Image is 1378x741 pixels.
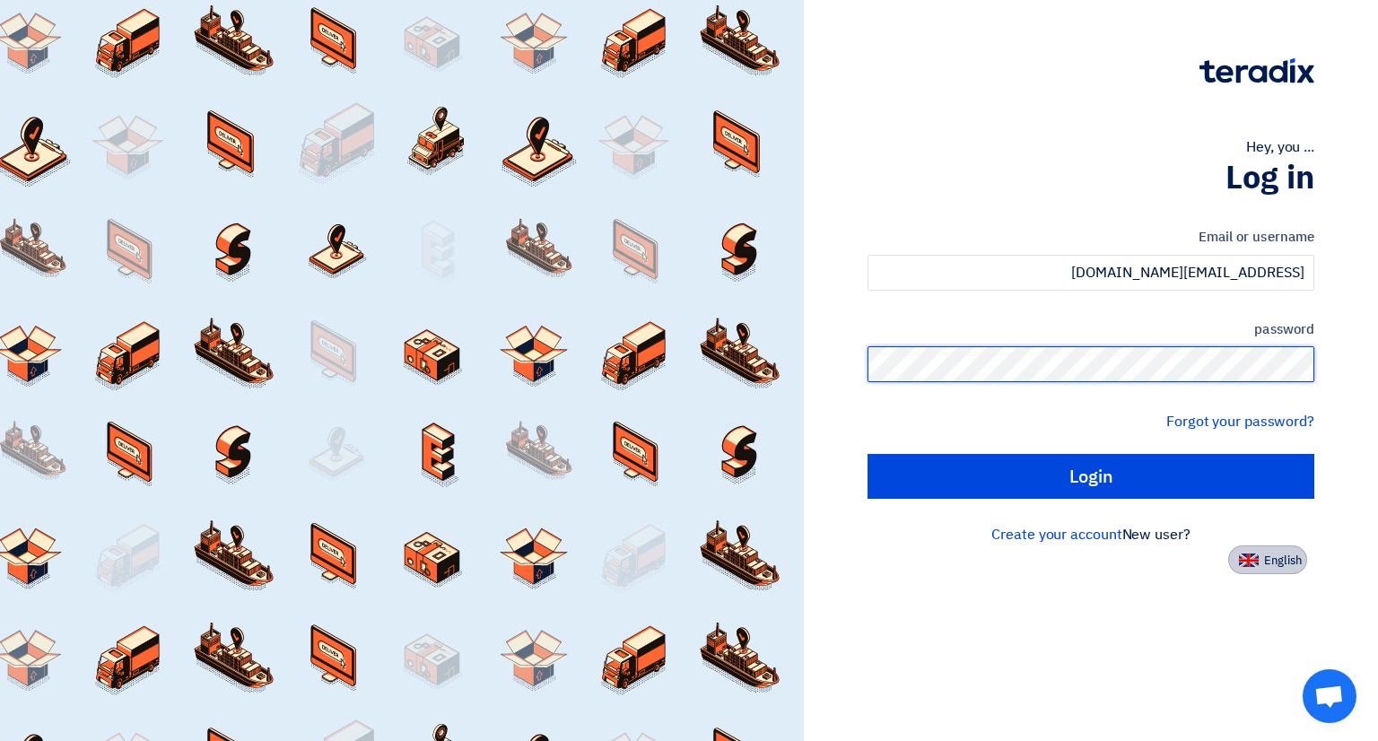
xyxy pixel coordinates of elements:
img: en-US.png [1239,554,1259,567]
font: password [1254,319,1314,339]
font: English [1264,552,1302,569]
font: New user? [1122,524,1190,545]
font: Hey, you ... [1246,136,1314,158]
input: Login [868,454,1314,499]
font: Email or username [1199,227,1314,247]
a: Create your account [991,524,1121,545]
img: Teradix logo [1199,58,1314,83]
font: Log in [1225,153,1314,202]
a: Forgot your password? [1166,411,1314,432]
input: Enter your work email or username... [868,255,1314,291]
button: English [1228,545,1307,574]
div: Open chat [1303,669,1356,723]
